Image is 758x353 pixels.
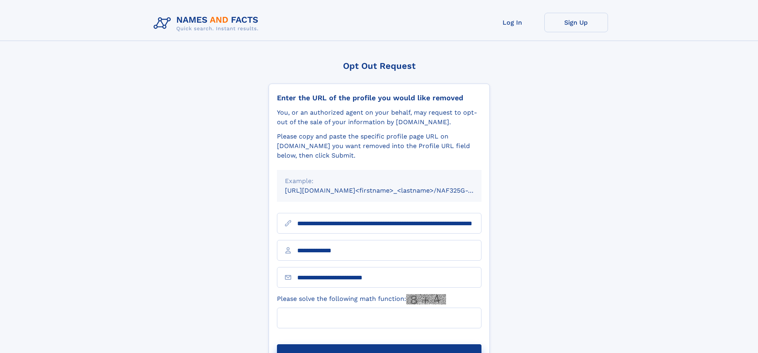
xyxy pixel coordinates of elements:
div: Please copy and paste the specific profile page URL on [DOMAIN_NAME] you want removed into the Pr... [277,132,481,160]
a: Log In [481,13,544,32]
div: You, or an authorized agent on your behalf, may request to opt-out of the sale of your informatio... [277,108,481,127]
img: Logo Names and Facts [150,13,265,34]
a: Sign Up [544,13,608,32]
div: Enter the URL of the profile you would like removed [277,94,481,102]
small: [URL][DOMAIN_NAME]<firstname>_<lastname>/NAF325G-xxxxxxxx [285,187,497,194]
div: Example: [285,176,474,186]
div: Opt Out Request [269,61,490,71]
label: Please solve the following math function: [277,294,446,304]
